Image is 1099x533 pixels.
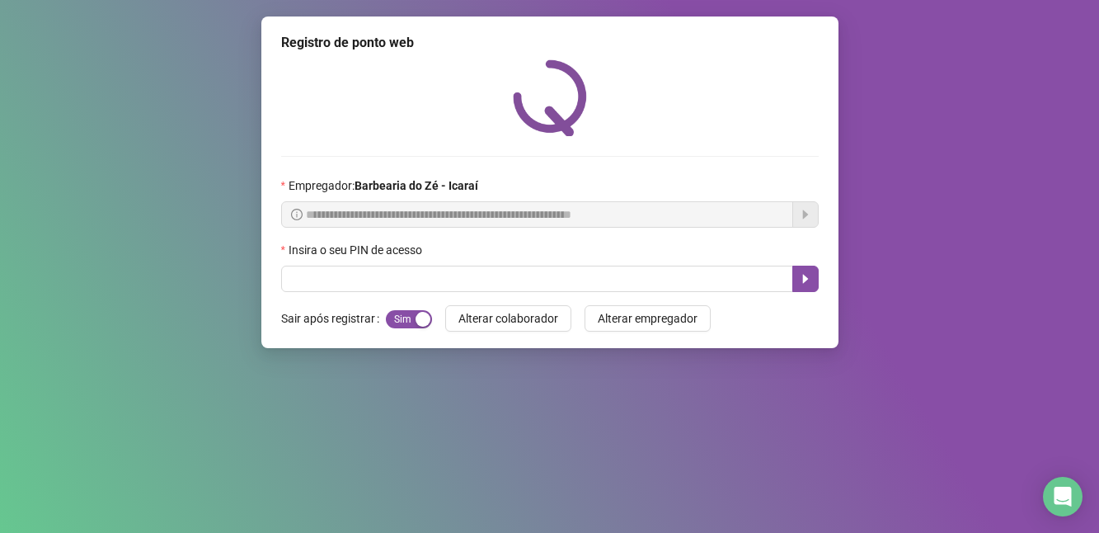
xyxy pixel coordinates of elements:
button: Alterar empregador [585,305,711,332]
div: Open Intercom Messenger [1043,477,1083,516]
label: Insira o seu PIN de acesso [281,241,433,259]
img: QRPoint [513,59,587,136]
span: Alterar empregador [598,309,697,328]
div: Registro de ponto web [281,33,819,53]
strong: Barbearia do Zé - Icaraí [355,179,478,192]
button: Alterar colaborador [445,305,571,332]
span: info-circle [291,209,303,220]
span: Alterar colaborador [458,309,558,328]
label: Sair após registrar [281,305,386,332]
span: caret-right [799,272,812,285]
span: Empregador : [289,177,478,195]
